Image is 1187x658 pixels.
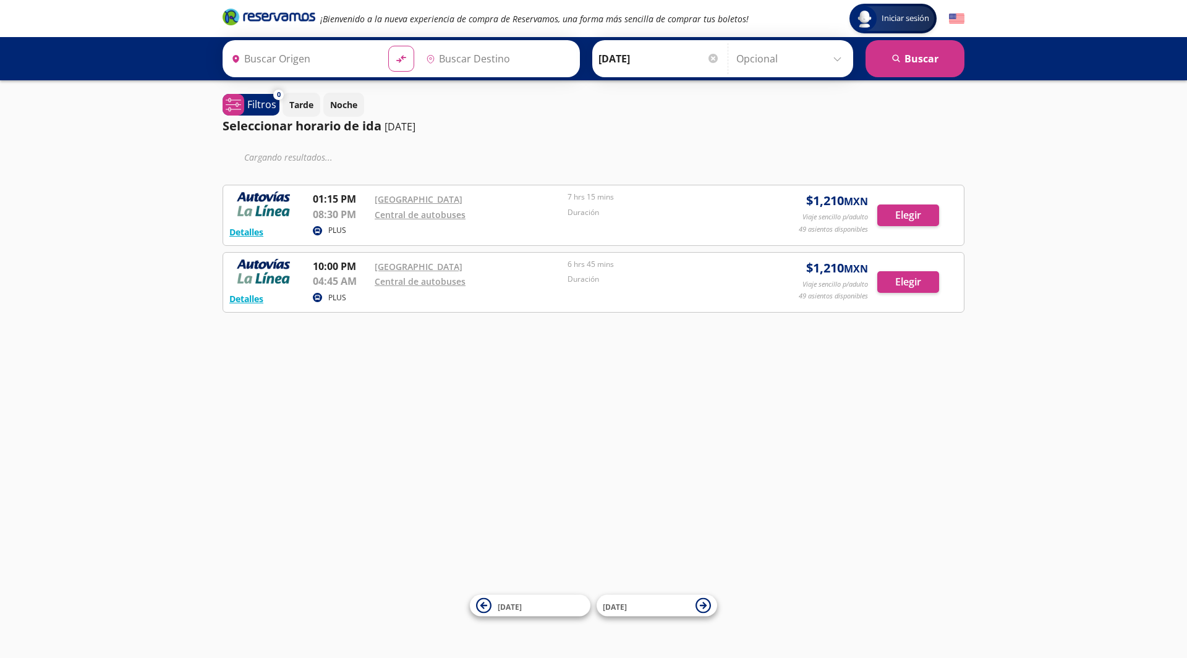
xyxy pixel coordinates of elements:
p: PLUS [328,292,346,303]
input: Opcional [736,43,847,74]
span: Iniciar sesión [877,12,934,25]
button: Elegir [877,271,939,293]
a: Central de autobuses [375,209,466,221]
p: 49 asientos disponibles [799,224,868,235]
span: $ 1,210 [806,192,868,210]
p: [DATE] [385,119,415,134]
span: 0 [277,90,281,100]
i: Brand Logo [223,7,315,26]
button: 0Filtros [223,94,279,116]
p: 08:30 PM [313,207,368,222]
p: 7 hrs 15 mins [568,192,754,203]
button: Detalles [229,226,263,238]
p: PLUS [328,225,346,236]
p: 49 asientos disponibles [799,291,868,302]
button: Elegir [877,205,939,226]
p: 04:45 AM [313,274,368,289]
a: Brand Logo [223,7,315,30]
button: English [949,11,964,27]
small: MXN [844,262,868,276]
p: 10:00 PM [313,259,368,274]
button: Detalles [229,292,263,305]
a: Central de autobuses [375,276,466,287]
p: Noche [330,98,357,111]
button: Noche [323,93,364,117]
a: [GEOGRAPHIC_DATA] [375,261,462,272]
button: [DATE] [470,595,590,617]
p: Seleccionar horario de ida [223,117,381,135]
p: Tarde [289,98,313,111]
p: Viaje sencillo p/adulto [802,212,868,222]
a: [GEOGRAPHIC_DATA] [375,193,462,205]
p: 6 hrs 45 mins [568,259,754,270]
span: [DATE] [603,601,627,612]
em: Cargando resultados ... [244,151,333,163]
button: Tarde [283,93,320,117]
p: 01:15 PM [313,192,368,206]
input: Buscar Origen [226,43,378,74]
p: Duración [568,207,754,218]
span: $ 1,210 [806,259,868,277]
button: Buscar [866,40,964,77]
p: Filtros [247,97,276,112]
button: [DATE] [597,595,717,617]
p: Duración [568,274,754,285]
input: Buscar Destino [421,43,573,74]
input: Elegir Fecha [598,43,720,74]
em: ¡Bienvenido a la nueva experiencia de compra de Reservamos, una forma más sencilla de comprar tus... [320,13,749,25]
small: MXN [844,195,868,208]
span: [DATE] [498,601,522,612]
img: RESERVAMOS [229,259,297,284]
img: RESERVAMOS [229,192,297,216]
p: Viaje sencillo p/adulto [802,279,868,290]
